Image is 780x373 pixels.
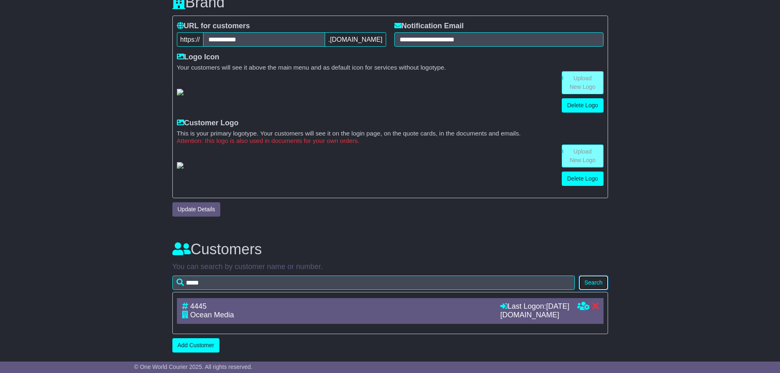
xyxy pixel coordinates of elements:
[177,137,604,145] small: Attention: this logo is also used in documents for your own orders.
[172,241,608,258] h3: Customers
[394,22,464,31] label: Notification Email
[500,302,570,311] div: Last Logon:
[562,145,604,167] a: Upload New Logo
[562,71,604,94] a: Upload New Logo
[177,162,183,169] img: GetCustomerLogo
[579,276,608,290] button: Search
[172,262,608,271] p: You can search by customer name or number.
[177,64,604,71] small: Your customers will see it above the main menu and as default icon for services without logotype.
[177,130,604,137] small: This is your primary logotype. Your customers will see it on the login page, on the quote cards, ...
[177,119,239,128] label: Customer Logo
[177,53,219,62] label: Logo Icon
[172,338,219,353] a: Add Customer
[546,302,570,310] span: [DATE]
[325,32,386,47] span: .[DOMAIN_NAME]
[190,311,234,319] span: Ocean Media
[172,202,221,217] button: Update Details
[562,172,604,186] a: Delete Logo
[177,22,250,31] label: URL for customers
[500,311,570,320] div: [DOMAIN_NAME]
[562,98,604,113] a: Delete Logo
[177,89,183,95] img: GetResellerIconLogo
[190,302,207,310] span: 4445
[177,32,203,47] span: https://
[134,364,253,370] span: © One World Courier 2025. All rights reserved.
